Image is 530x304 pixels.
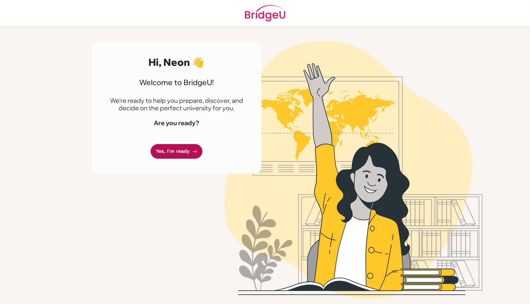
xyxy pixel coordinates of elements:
[107,78,247,87] h3: Welcome to BridgeU!
[107,97,247,112] p: We're ready to help you prepare, discover, and decide on the perfect university for you.
[107,119,247,127] h4: Are you ready?
[107,56,247,68] h2: Hi, Neon 👋
[151,144,202,159] a: Yes, I'm ready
